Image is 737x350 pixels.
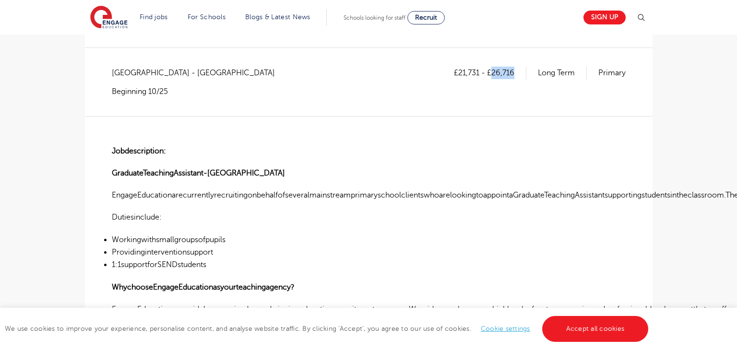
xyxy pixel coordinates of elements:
[5,325,651,332] span: We use cookies to improve your experience, personalise content, and analyse website traffic. By c...
[112,86,285,97] p: Beginning 10/25
[344,14,405,21] span: Schools looking for staff
[112,211,626,223] p: Dutiesinclude:
[454,67,526,79] p: £21,731 - £26,716
[598,67,626,79] p: Primary
[140,13,168,21] a: Find jobs
[112,246,626,258] li: Providinginterventionsupport
[112,233,626,246] li: Workingwithsmallgroupsofpupils
[583,11,626,24] a: Sign up
[188,13,226,21] a: For Schools
[538,67,587,79] p: Long Term
[407,11,445,24] a: Recruit
[90,6,128,30] img: Engage Education
[415,14,437,21] span: Recruit
[542,316,649,342] a: Accept all cookies
[112,189,626,201] p: EngageEducationarecurrentlyrecruitingonbehalfofseveralmainstreamprimaryschoolclientswhoarelooking...
[112,169,285,177] strong: GraduateTeachingAssistant-[GEOGRAPHIC_DATA]
[245,13,310,21] a: Blogs & Latest News
[112,283,295,292] strong: WhychooseEngageEducationasyourteachingagency?
[112,67,285,79] span: [GEOGRAPHIC_DATA] - [GEOGRAPHIC_DATA]
[112,303,626,315] p: EngageEducationareawidelyrecognized,awardwinningeducationrecruitmentcompany.Weprideourselvesonour...
[112,147,166,155] strong: Jobdescription:
[112,258,626,271] li: 1:1supportforSENDstudents
[481,325,530,332] a: Cookie settings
